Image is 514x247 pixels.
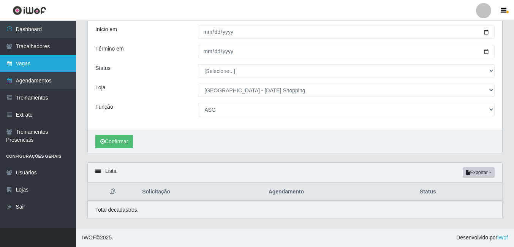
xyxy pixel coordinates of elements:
label: Loja [95,84,105,92]
p: Total de cadastros. [95,206,139,214]
div: Lista [88,163,502,183]
input: 00/00/0000 [198,45,495,58]
span: © 2025 . [82,234,113,242]
label: Término em [95,45,124,53]
th: Agendamento [264,183,415,201]
span: Desenvolvido por [456,234,508,242]
button: Exportar [463,167,495,178]
label: Função [95,103,113,111]
th: Status [415,183,502,201]
button: Confirmar [95,135,133,148]
input: 00/00/0000 [198,25,495,39]
label: Início em [95,25,117,33]
th: Solicitação [138,183,264,201]
label: Status [95,64,111,72]
a: iWof [497,234,508,241]
span: IWOF [82,234,96,241]
img: CoreUI Logo [13,6,46,15]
